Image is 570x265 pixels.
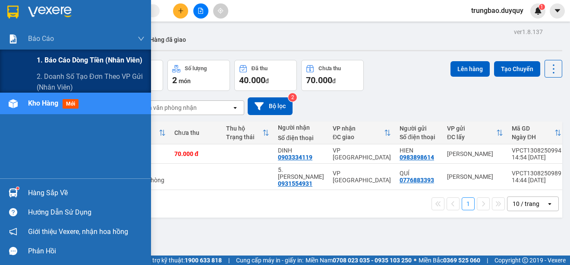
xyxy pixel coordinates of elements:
[400,125,438,132] div: Người gửi
[447,134,496,140] div: ĐC lấy
[28,206,145,219] div: Hướng dẫn sử dụng
[400,170,438,177] div: QUÍ
[400,134,438,140] div: Số điện thoại
[419,256,480,265] span: Miền Bắc
[512,170,561,177] div: VPCT1308250989
[447,125,496,132] div: VP gửi
[333,134,384,140] div: ĐC giao
[278,154,312,161] div: 0903334119
[522,257,528,263] span: copyright
[265,78,269,84] span: đ
[179,78,191,84] span: món
[37,55,142,65] span: 1. Báo cáo dòng tiền (nhân viên)
[252,65,268,72] div: Đã thu
[9,34,18,44] img: solution-icon
[143,29,193,50] button: Hàng đã giao
[512,177,561,184] div: 14:44 [DATE]
[278,180,312,187] div: 0931554931
[400,154,434,161] div: 0983898614
[172,75,177,85] span: 2
[185,257,222,264] strong: 1900 633 818
[447,150,503,157] div: [PERSON_NAME]
[554,7,561,15] span: caret-down
[328,122,395,144] th: Toggle SortBy
[213,3,228,19] button: aim
[450,61,490,77] button: Lên hàng
[248,97,293,115] button: Bộ lọc
[550,3,565,19] button: caret-down
[400,147,438,154] div: HIEN
[82,58,121,67] span: Chưa cước :
[512,147,561,154] div: VPCT1308250994
[239,75,265,85] span: 40.000
[278,124,324,131] div: Người nhận
[443,257,480,264] strong: 0369 525 060
[28,187,145,200] div: Hàng sắp về
[185,65,207,72] div: Số lượng
[37,71,145,93] span: 2. Doanh số tạo đơn theo VP gửi (nhân viên)
[301,60,364,91] button: Chưa thu70.000đ
[234,60,297,91] button: Đã thu40.000đ
[83,7,172,28] div: VP [GEOGRAPHIC_DATA]
[9,99,18,108] img: warehouse-icon
[193,3,208,19] button: file-add
[288,93,297,102] sup: 2
[226,125,262,132] div: Thu hộ
[512,154,561,161] div: 14:54 [DATE]
[447,173,503,180] div: [PERSON_NAME]
[217,8,224,14] span: aim
[507,122,566,144] th: Toggle SortBy
[546,200,553,207] svg: open
[83,8,104,17] span: Nhận:
[178,8,184,14] span: plus
[400,177,434,184] div: 0776883393
[138,35,145,42] span: down
[63,99,79,109] span: mới
[174,129,217,136] div: Chưa thu
[226,134,262,140] div: Trạng thái
[9,228,17,236] span: notification
[514,27,543,37] div: ver 1.8.137
[28,245,145,258] div: Phản hồi
[82,56,173,68] div: 70.000
[28,99,58,107] span: Kho hàng
[228,256,230,265] span: |
[333,125,384,132] div: VP nhận
[278,134,324,141] div: Số điện thoại
[318,65,341,72] div: Chưa thu
[487,256,488,265] span: |
[9,188,18,197] img: warehouse-icon
[7,37,77,49] div: 0983898614
[464,5,530,16] span: trungbao.duyquy
[16,187,19,190] sup: 1
[9,247,17,255] span: message
[333,147,391,161] div: VP [GEOGRAPHIC_DATA]
[494,61,540,77] button: Tạo Chuyến
[513,200,539,208] div: 10 / trang
[7,6,19,19] img: logo-vxr
[143,256,222,265] span: Hỗ trợ kỹ thuật:
[83,38,172,50] div: 0903334119
[306,75,332,85] span: 70.000
[232,104,239,111] svg: open
[333,257,412,264] strong: 0708 023 035 - 0935 103 250
[174,150,217,157] div: 70.000 đ
[278,166,324,180] div: 5.NGUYEN
[173,3,188,19] button: plus
[462,197,475,210] button: 1
[540,4,543,10] span: 1
[534,7,542,15] img: icon-new-feature
[7,7,77,27] div: [PERSON_NAME]
[512,125,554,132] div: Mã GD
[333,170,391,184] div: VP [GEOGRAPHIC_DATA]
[198,8,204,14] span: file-add
[414,259,416,262] span: ⚪️
[28,33,54,44] span: Báo cáo
[9,208,17,216] span: question-circle
[443,122,507,144] th: Toggle SortBy
[305,256,412,265] span: Miền Nam
[167,60,230,91] button: Số lượng2món
[7,7,21,16] span: Gửi:
[222,122,274,144] th: Toggle SortBy
[138,103,197,112] div: Chọn văn phòng nhận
